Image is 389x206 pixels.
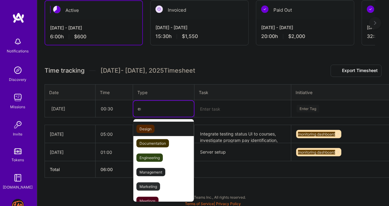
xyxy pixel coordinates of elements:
[3,184,33,190] div: [DOMAIN_NAME]
[50,131,90,137] div: [DATE]
[51,105,65,112] div: [DATE]
[288,33,305,40] span: $2,000
[45,161,96,178] th: Total
[335,68,340,74] i: icon Download
[9,76,27,83] div: Discovery
[216,201,241,206] a: Privacy Policy
[374,21,376,25] img: right
[298,132,335,136] span: monitoring dashboard
[12,36,24,48] img: bell
[37,189,389,205] div: © 2025 ATeams Inc., All rights reserved.
[45,84,96,100] th: Date
[50,25,137,31] div: [DATE] - [DATE]
[136,168,165,176] span: Management
[74,33,86,40] span: $600
[12,64,24,76] img: discovery
[96,144,133,160] input: HH:MM
[298,150,335,154] span: monitoring dashboard
[155,33,243,40] div: 15:30 h
[133,84,194,100] th: Type
[96,126,133,142] input: HH:MM
[331,65,382,77] button: Export Timesheet
[261,24,349,31] div: [DATE] - [DATE]
[96,161,133,178] th: 06:00
[13,131,23,137] div: Invite
[85,107,88,110] i: icon Chevron
[7,48,29,54] div: Notifications
[14,148,22,154] img: tokens
[136,139,169,147] span: Documentation
[261,6,269,13] img: Paid Out
[50,149,90,155] div: [DATE]
[185,201,241,206] span: |
[194,84,291,100] th: Task
[100,67,195,74] span: [DATE] - [DATE] , 2025 Timesheet
[50,33,137,40] div: 6:00 h
[96,101,132,117] input: HH:MM
[10,104,26,110] div: Missions
[45,67,84,74] span: Time tracking
[136,197,159,205] span: Meetings
[261,33,349,40] div: 20:00 h
[136,125,155,133] span: Design
[53,6,61,13] img: Active
[12,91,24,104] img: teamwork
[45,1,142,20] div: Active
[367,6,374,13] img: Paid Out
[12,157,24,163] div: Tokens
[100,89,128,96] div: Time
[155,6,163,13] img: Invoiced
[155,24,243,31] div: [DATE] - [DATE]
[136,182,160,191] span: Marketing
[12,119,24,131] img: Invite
[185,201,214,206] a: Terms of Service
[12,172,24,184] img: guide book
[256,1,354,19] div: Paid Out
[297,104,319,113] div: Enter Tag
[151,1,248,19] div: Invoiced
[12,12,25,23] img: logo
[195,126,290,143] textarea: Integrate testing status UI to courses, investigate program pay identification, check in call
[136,154,163,162] span: Engineering
[182,33,198,40] span: $1,550
[195,144,290,161] textarea: Server setup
